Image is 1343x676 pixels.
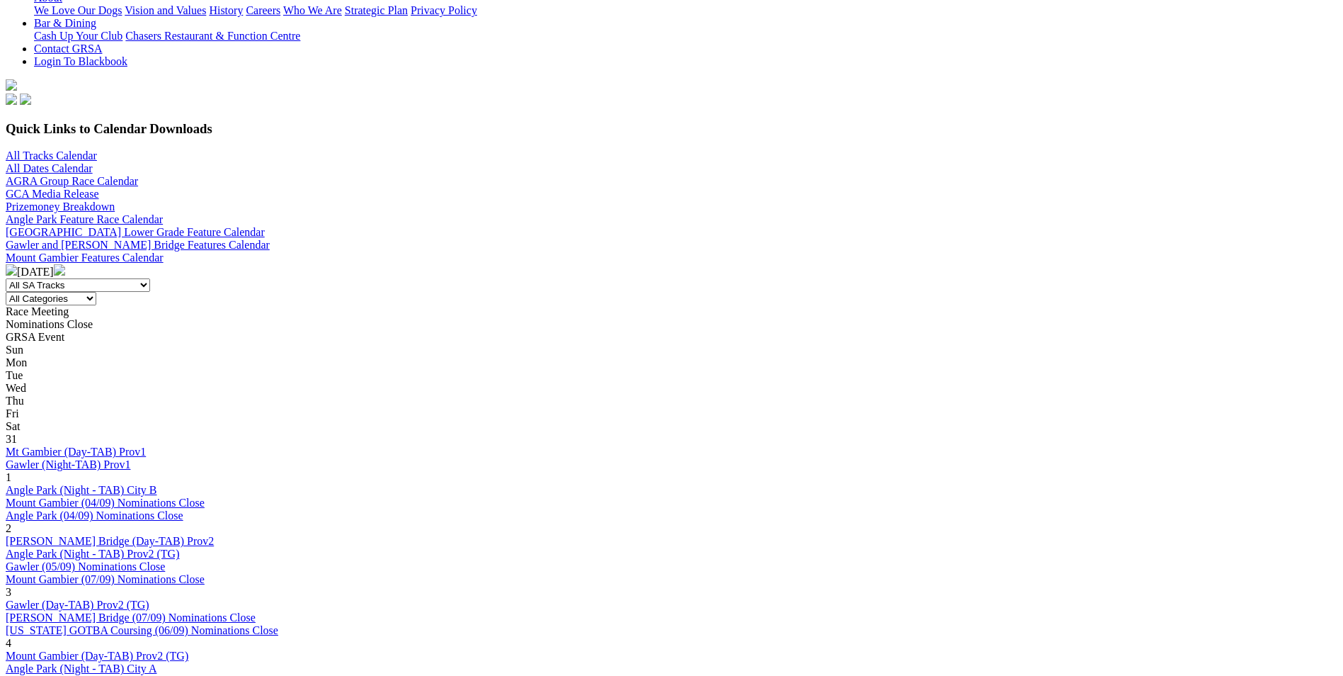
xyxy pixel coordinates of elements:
[411,4,477,16] a: Privacy Policy
[283,4,342,16] a: Who We Are
[6,663,157,675] a: Angle Park (Night - TAB) City A
[6,395,1337,407] div: Thu
[125,4,206,16] a: Vision and Values
[6,471,11,483] span: 1
[6,522,11,534] span: 2
[34,55,127,67] a: Login To Blackbook
[34,4,122,16] a: We Love Our Dogs
[6,305,1337,318] div: Race Meeting
[6,162,93,174] a: All Dates Calendar
[6,637,11,649] span: 4
[6,239,270,251] a: Gawler and [PERSON_NAME] Bridge Features Calendar
[54,264,65,276] img: chevron-right-pager-white.svg
[6,213,163,225] a: Angle Park Feature Race Calendar
[34,17,96,29] a: Bar & Dining
[6,201,115,213] a: Prizemoney Breakdown
[34,30,1337,43] div: Bar & Dining
[6,624,278,636] a: [US_STATE] GOTBA Coursing (06/09) Nominations Close
[6,344,1337,356] div: Sun
[6,382,1337,395] div: Wed
[6,420,1337,433] div: Sat
[209,4,243,16] a: History
[6,94,17,105] img: facebook.svg
[6,497,205,509] a: Mount Gambier (04/09) Nominations Close
[6,150,97,162] a: All Tracks Calendar
[34,30,122,42] a: Cash Up Your Club
[6,586,11,598] span: 3
[6,121,1337,137] h3: Quick Links to Calendar Downloads
[6,318,1337,331] div: Nominations Close
[6,599,149,611] a: Gawler (Day-TAB) Prov2 (TG)
[6,535,214,547] a: [PERSON_NAME] Bridge (Day-TAB) Prov2
[6,612,256,624] a: [PERSON_NAME] Bridge (07/09) Nominations Close
[6,369,1337,382] div: Tue
[6,331,1337,344] div: GRSA Event
[246,4,280,16] a: Careers
[6,356,1337,369] div: Mon
[6,252,164,264] a: Mount Gambier Features Calendar
[6,175,138,187] a: AGRA Group Race Calendar
[6,458,130,471] a: Gawler (Night-TAB) Prov1
[6,548,180,560] a: Angle Park (Night - TAB) Prov2 (TG)
[20,94,31,105] img: twitter.svg
[125,30,300,42] a: Chasers Restaurant & Function Centre
[34,43,102,55] a: Contact GRSA
[6,264,1337,278] div: [DATE]
[6,407,1337,420] div: Fri
[6,79,17,91] img: logo-grsa-white.png
[6,264,17,276] img: chevron-left-pager-white.svg
[6,509,183,522] a: Angle Park (04/09) Nominations Close
[6,446,146,458] a: Mt Gambier (Day-TAB) Prov1
[34,4,1337,17] div: About
[345,4,408,16] a: Strategic Plan
[6,650,188,662] a: Mount Gambier (Day-TAB) Prov2 (TG)
[6,560,165,573] a: Gawler (05/09) Nominations Close
[6,573,205,585] a: Mount Gambier (07/09) Nominations Close
[6,226,265,238] a: [GEOGRAPHIC_DATA] Lower Grade Feature Calendar
[6,484,157,496] a: Angle Park (Night - TAB) City B
[6,188,99,200] a: GCA Media Release
[6,433,17,445] span: 31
